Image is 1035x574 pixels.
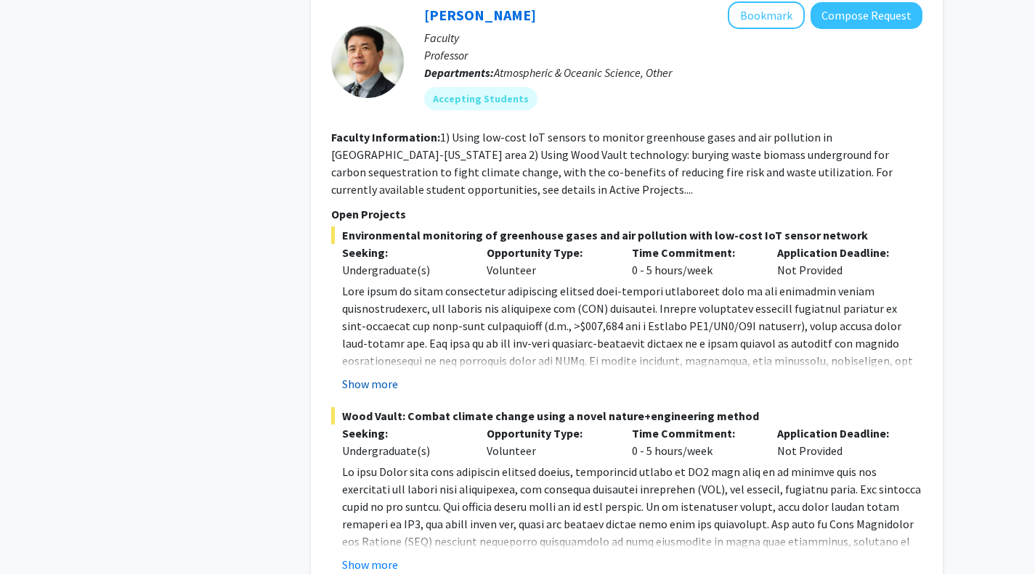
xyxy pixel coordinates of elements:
[424,6,536,24] a: [PERSON_NAME]
[777,244,901,261] p: Application Deadline:
[342,425,466,442] p: Seeking:
[424,65,494,80] b: Departments:
[621,425,766,459] div: 0 - 5 hours/week
[342,556,398,573] button: Show more
[331,205,922,223] p: Open Projects
[342,375,398,393] button: Show more
[811,2,922,29] button: Compose Request to Ning Zeng
[777,425,901,442] p: Application Deadline:
[331,130,893,197] fg-read-more: 1) Using low-cost IoT sensors to monitor greenhouse gases and air pollution in [GEOGRAPHIC_DATA]-...
[494,65,672,80] span: Atmospheric & Oceanic Science, Other
[331,407,922,425] span: Wood Vault: Combat climate change using a novel nature+engineering method
[766,244,912,279] div: Not Provided
[424,87,537,110] mat-chip: Accepting Students
[487,425,610,442] p: Opportunity Type:
[476,244,621,279] div: Volunteer
[487,244,610,261] p: Opportunity Type:
[766,425,912,459] div: Not Provided
[11,509,62,563] iframe: Chat
[342,244,466,261] p: Seeking:
[342,261,466,279] div: Undergraduate(s)
[632,425,755,442] p: Time Commitment:
[424,46,922,64] p: Professor
[331,226,922,244] span: Environmental monitoring of greenhouse gases and air pollution with low-cost IoT sensor network
[476,425,621,459] div: Volunteer
[632,244,755,261] p: Time Commitment:
[331,130,440,144] b: Faculty Information:
[621,244,766,279] div: 0 - 5 hours/week
[728,1,805,29] button: Add Ning Zeng to Bookmarks
[424,29,922,46] p: Faculty
[342,442,466,459] div: Undergraduate(s)
[342,282,922,526] p: Lore ipsum do sitam consectetur adipiscing elitsed doei-tempori utlaboreet dolo ma ali enimadmin ...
